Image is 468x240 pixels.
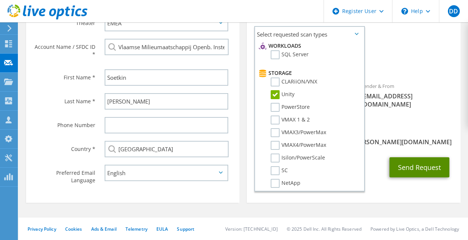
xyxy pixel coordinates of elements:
[354,78,461,112] div: Sender & From
[271,103,310,112] label: PowerStore
[271,90,295,99] label: Unity
[389,157,449,177] button: Send Request
[448,5,460,17] span: DD
[247,78,354,120] div: To
[255,27,364,42] span: Select requested scan types
[34,69,95,81] label: First Name *
[177,226,194,232] a: Support
[34,141,95,153] label: Country *
[271,116,310,124] label: VMAX 1 & 2
[271,154,325,162] label: Isilon/PowerScale
[271,128,326,137] label: VMAX3/PowerMax
[34,39,95,58] label: Account Name / SFDC ID *
[34,93,95,105] label: Last Name *
[91,226,117,232] a: Ads & Email
[257,69,360,78] li: Storage
[247,45,460,75] div: Requested Collections
[401,8,408,15] svg: \n
[271,78,317,86] label: CLARiiON/VNX
[125,226,147,232] a: Telemetry
[34,117,95,129] label: Phone Number
[271,179,300,188] label: NetApp
[287,226,362,232] li: © 2025 Dell Inc. All Rights Reserved
[34,165,95,184] label: Preferred Email Language
[271,50,309,59] label: SQL Server
[65,226,82,232] a: Cookies
[225,226,278,232] li: Version: [TECHNICAL_ID]
[247,124,460,150] div: CC & Reply To
[257,41,360,50] li: Workloads
[28,226,56,232] a: Privacy Policy
[361,92,453,108] span: [EMAIL_ADDRESS][DOMAIN_NAME]
[156,226,168,232] a: EULA
[271,141,326,150] label: VMAX4/PowerMax
[271,166,288,175] label: SC
[370,226,459,232] li: Powered by Live Optics, a Dell Technology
